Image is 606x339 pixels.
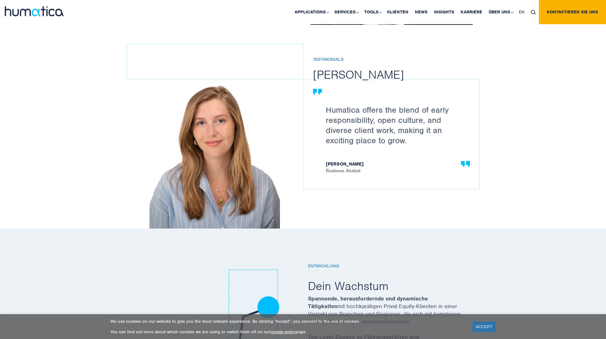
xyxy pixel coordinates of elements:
p: Humatica offers the blend of early responsibility, open culture, and diverse client work, making ... [326,105,463,145]
p: mit hochkarätigen Privat Equity-Klienten in einer Vielzahl von Branchen und Regionen, die sich mi... [308,295,480,333]
p: We use cookies on our website to give you the most relevant experience. By clicking “Accept”, you... [110,319,464,324]
img: Careers [150,79,280,229]
img: search_icon [531,10,536,15]
strong: [PERSON_NAME] [326,161,463,168]
h2: Dein Wachstum [308,279,480,293]
a: ACCEPT [472,321,496,332]
a: cookie policy [270,329,296,335]
img: logo [5,6,64,16]
h6: Entwicklung [308,264,480,269]
h6: Testimonials [313,57,489,62]
p: You can find out more about which cookies we are using or switch them off on our page. [110,329,464,335]
span: EN [519,9,525,15]
span: Business Analyst [326,161,463,173]
strong: Spannende, herausfordernde und dynamische Tätigkeiten [308,295,428,310]
h2: [PERSON_NAME] [313,67,489,82]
